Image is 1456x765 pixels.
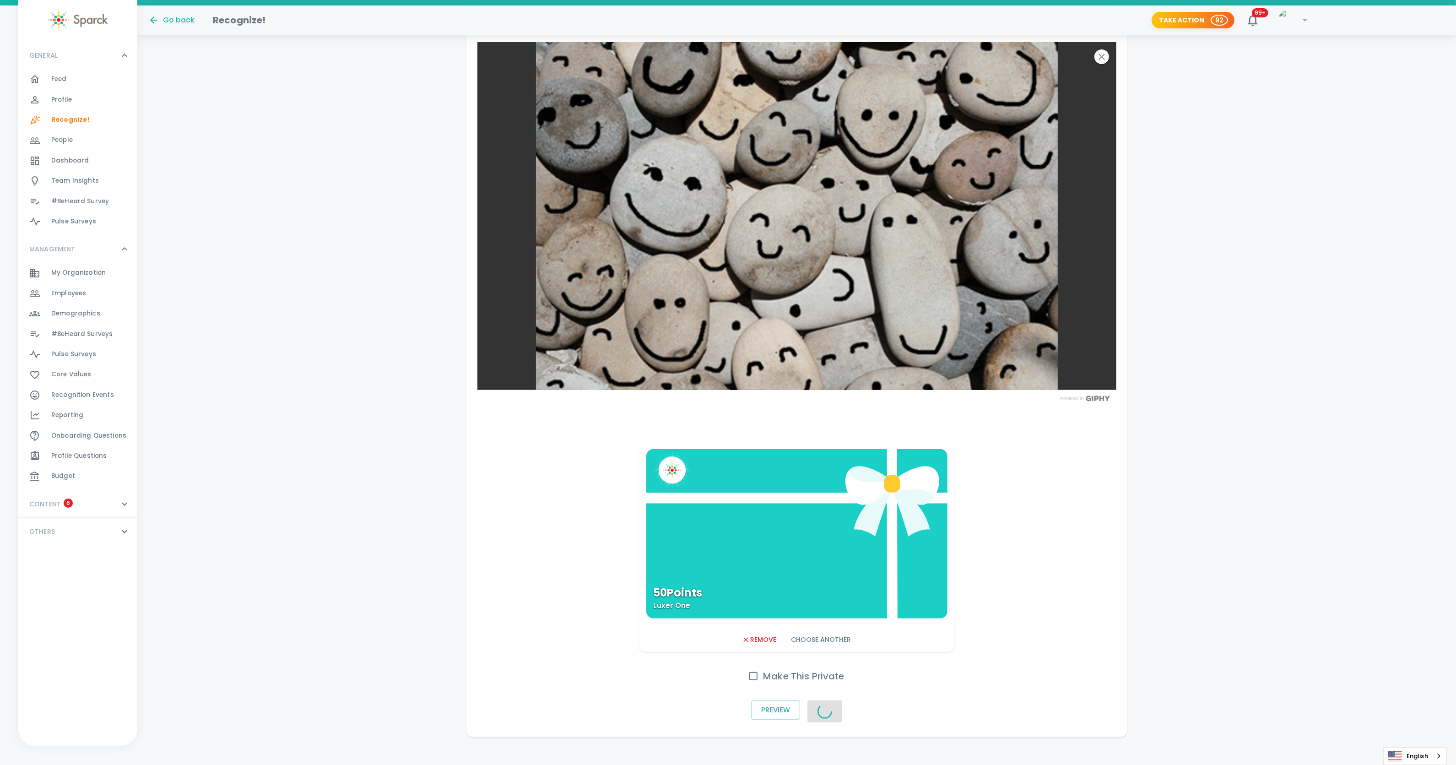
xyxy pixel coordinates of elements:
span: Profile [51,95,72,104]
span: Budget [51,472,75,481]
a: Profile [18,90,137,110]
div: OTHERS [18,518,137,545]
a: Recognition Events [18,385,137,405]
img: Powered by GIPHY [1058,396,1113,401]
span: Team Insights [51,176,99,185]
p: MANAGEMENT [29,244,76,254]
span: Core Values [51,370,92,379]
button: 50PointsLuxer One [646,449,947,619]
span: 6 [64,499,73,508]
span: Employees [51,289,86,298]
button: Take Action 92 [1152,12,1234,29]
div: GENERAL [18,69,137,235]
span: Profile Questions [51,451,107,461]
span: Onboarding Questions [51,431,126,440]
img: Sparck logo [48,9,108,31]
a: Employees [18,283,137,304]
a: Recognize! [18,110,137,130]
div: GENERAL [18,42,137,69]
a: #BeHeard Survey [18,191,137,212]
span: Pulse Surveys [51,350,96,359]
span: Pulse Surveys [51,217,96,226]
span: Recognition Events [51,391,114,400]
span: Feed [51,75,67,84]
a: Team Insights [18,171,137,191]
span: Dashboard [51,156,89,165]
div: MANAGEMENT [18,263,137,490]
a: #BeHeard Surveys [18,324,137,344]
a: Feed [18,69,137,89]
p: GENERAL [29,51,58,60]
a: Onboarding Questions [18,426,137,446]
a: Pulse Surveys [18,212,137,232]
span: My Organization [51,268,106,277]
a: Pulse Surveys [18,344,137,364]
div: Language [1383,747,1447,765]
h1: Recognize! [213,13,266,27]
span: #BeHeard Surveys [51,330,113,339]
img: Picture of Matthew [1278,9,1300,31]
div: MANAGEMENT [18,235,137,263]
button: Choose Another [788,631,855,648]
a: Core Values [18,364,137,385]
span: 99+ [1252,8,1268,17]
a: Budget [18,466,137,486]
p: OTHERS [29,527,55,536]
button: Preview [751,700,800,720]
button: Go back [148,15,195,26]
span: Recognize! [51,115,90,125]
aside: Language selected: English [1383,747,1447,765]
p: 50 Points [654,587,703,598]
p: Luxer One [654,600,691,611]
div: CONTENT6 [18,490,137,518]
a: My Organization [18,263,137,283]
a: Reporting [18,405,137,425]
p: 92 [1215,16,1223,25]
img: pJScUQDqugV9e [477,42,1116,390]
button: 99+ [1242,9,1264,31]
span: #BeHeard Survey [51,197,109,206]
a: Profile Questions [18,446,137,466]
span: People [51,136,73,145]
span: Reporting [51,411,83,420]
span: Demographics [51,309,100,318]
h6: Make This Private [763,669,844,684]
a: Dashboard [18,151,137,171]
a: Demographics [18,304,137,324]
p: CONTENT [29,499,61,509]
button: Remove [738,631,780,648]
a: English [1384,748,1446,765]
a: People [18,130,137,150]
a: Sparck logo [18,9,137,31]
